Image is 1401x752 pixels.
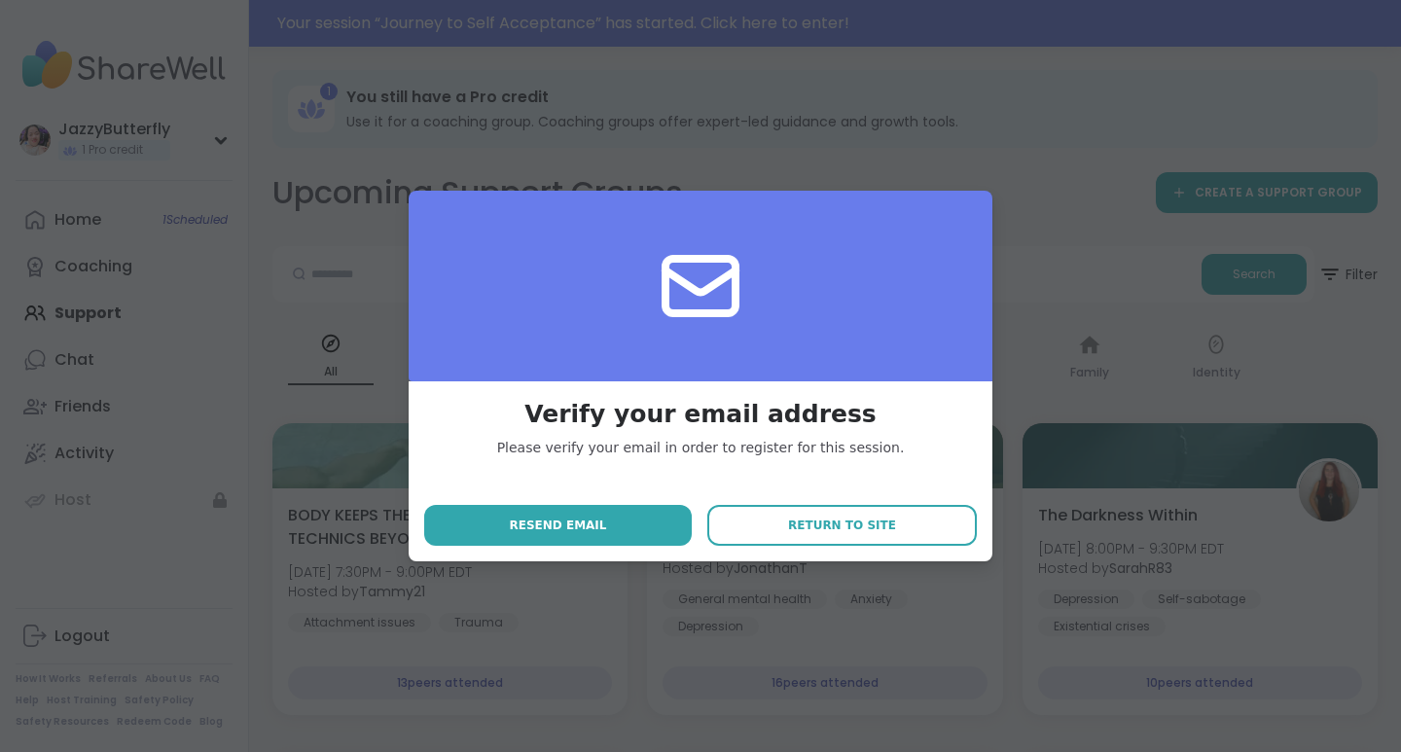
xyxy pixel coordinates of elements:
span: Resend email [509,517,606,534]
span: Return to site [788,517,896,534]
button: Return to site [707,505,977,546]
div: Please verify your email in order to register for this session. [497,439,905,458]
iframe: Spotlight [213,258,229,273]
button: Resend email [424,505,692,546]
div: Verify your email address [497,397,905,431]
